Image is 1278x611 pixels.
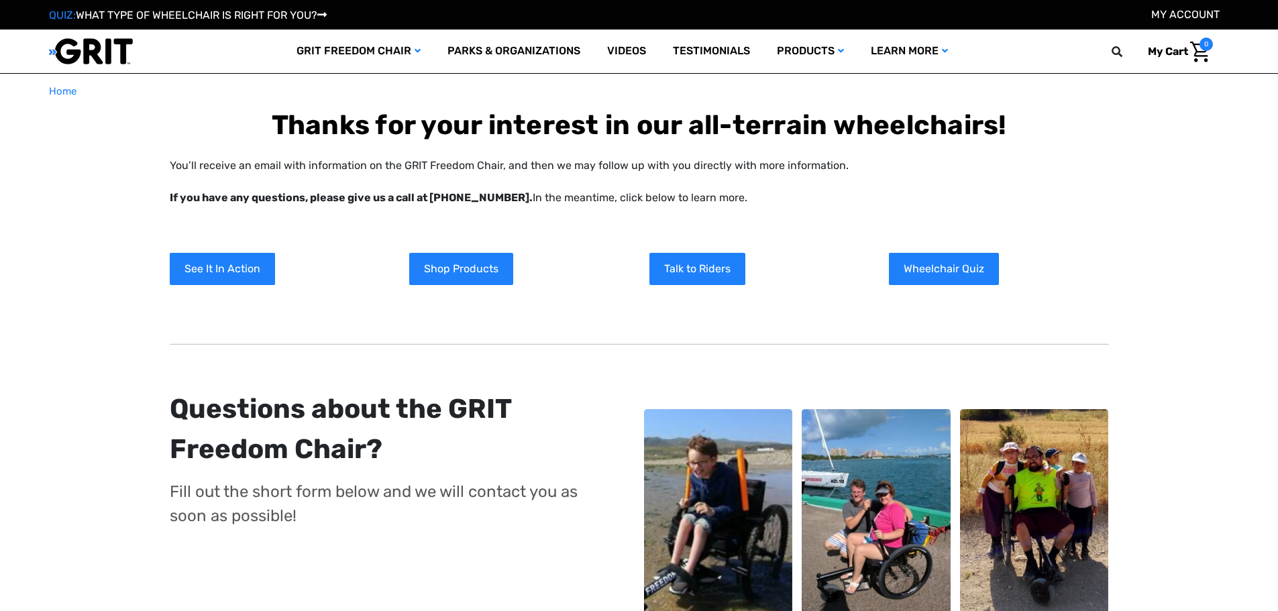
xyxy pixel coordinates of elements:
a: QUIZ:WHAT TYPE OF WHEELCHAIR IS RIGHT FOR YOU? [49,9,327,21]
a: Account [1151,8,1220,21]
a: See It In Action [170,253,275,285]
img: GRIT All-Terrain Wheelchair and Mobility Equipment [49,38,133,65]
span: Home [49,85,76,97]
a: Home [49,84,76,99]
div: Questions about the GRIT Freedom Chair? [170,389,593,469]
a: Parks & Organizations [434,30,594,73]
a: Testimonials [659,30,763,73]
strong: If you have any questions, please give us a call at [PHONE_NUMBER]. [170,191,533,204]
input: Search [1118,38,1138,66]
span: QUIZ: [49,9,76,21]
a: Wheelchair Quiz [889,253,999,285]
p: You’ll receive an email with information on the GRIT Freedom Chair, and then we may follow up wit... [170,158,1109,206]
nav: Breadcrumb [49,84,1230,99]
a: Cart with 0 items [1138,38,1213,66]
a: Learn More [857,30,961,73]
a: Shop Products [409,253,513,285]
span: My Cart [1148,45,1188,58]
span: 0 [1200,38,1213,51]
a: Videos [594,30,659,73]
a: Talk to Riders [649,253,745,285]
b: Thanks for your interest in our all-terrain wheelchairs! [272,109,1007,141]
a: Products [763,30,857,73]
p: Fill out the short form below and we will contact you as soon as possible! [170,480,593,528]
a: GRIT Freedom Chair [283,30,434,73]
img: Cart [1190,42,1210,62]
